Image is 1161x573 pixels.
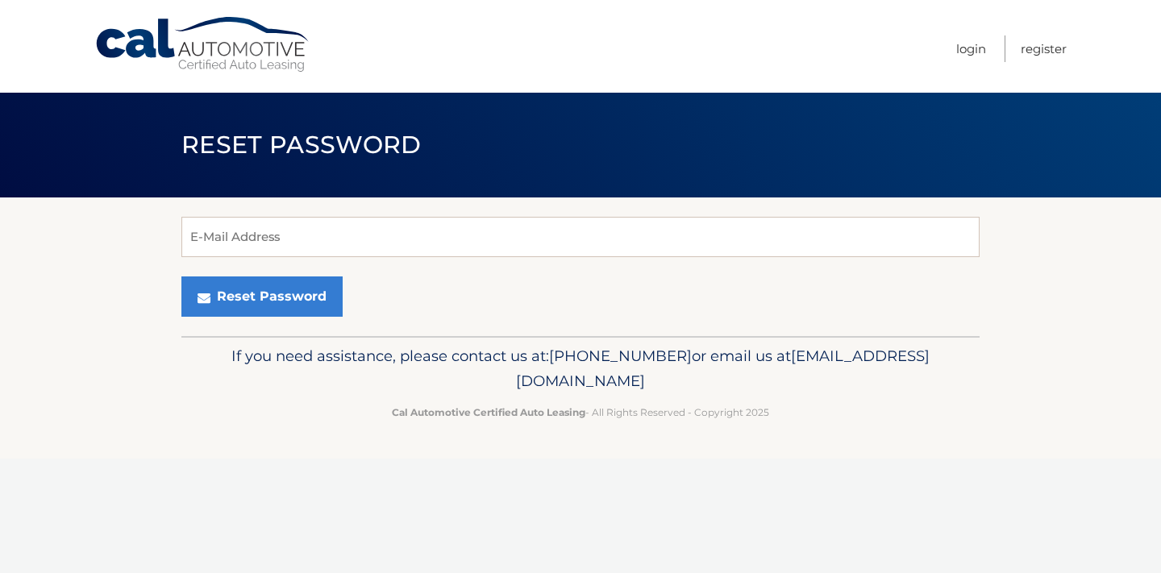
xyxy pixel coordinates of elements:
[94,16,312,73] a: Cal Automotive
[392,406,585,418] strong: Cal Automotive Certified Auto Leasing
[192,343,969,395] p: If you need assistance, please contact us at: or email us at
[1021,35,1067,62] a: Register
[956,35,986,62] a: Login
[549,347,692,365] span: [PHONE_NUMBER]
[181,130,421,160] span: Reset Password
[181,217,980,257] input: E-Mail Address
[192,404,969,421] p: - All Rights Reserved - Copyright 2025
[181,276,343,317] button: Reset Password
